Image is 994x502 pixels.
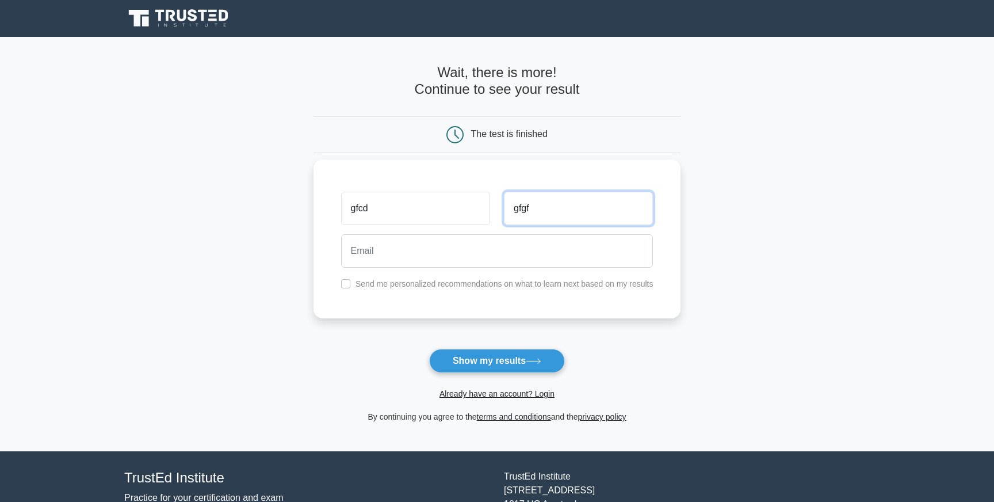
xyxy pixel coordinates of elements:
[471,129,548,139] div: The test is finished
[341,234,653,268] input: Email
[429,349,565,373] button: Show my results
[341,192,490,225] input: First name
[578,412,626,421] a: privacy policy
[439,389,555,398] a: Already have an account? Login
[477,412,551,421] a: terms and conditions
[504,192,653,225] input: Last name
[314,64,681,98] h4: Wait, there is more! Continue to see your result
[307,410,688,424] div: By continuing you agree to the and the
[355,279,653,288] label: Send me personalized recommendations on what to learn next based on my results
[124,470,490,486] h4: TrustEd Institute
